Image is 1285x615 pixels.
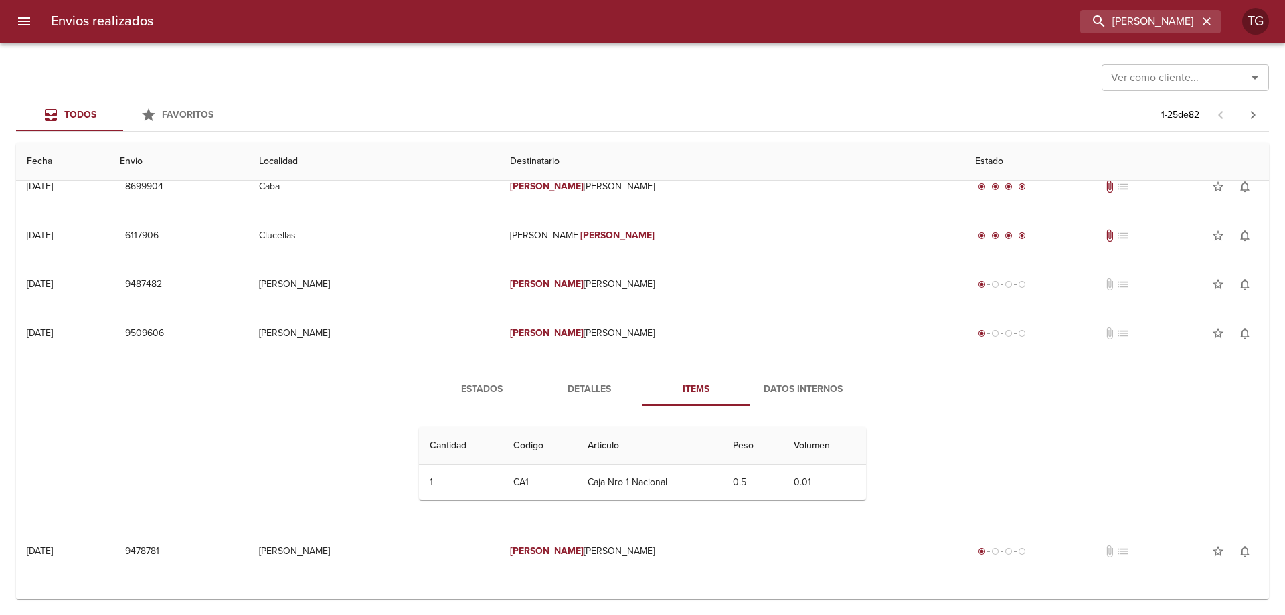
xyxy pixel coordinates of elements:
[722,427,783,465] th: Peso
[419,427,503,465] th: Cantidad
[1005,280,1013,288] span: radio_button_unchecked
[991,232,999,240] span: radio_button_checked
[16,99,230,131] div: Tabs Envios
[248,260,499,309] td: [PERSON_NAME]
[978,547,986,555] span: radio_button_checked
[978,183,986,191] span: radio_button_checked
[510,545,584,557] em: [PERSON_NAME]
[1238,278,1252,291] span: notifications_none
[419,427,866,500] table: Tabla de Items
[1231,173,1258,200] button: Activar notificaciones
[510,327,584,339] em: [PERSON_NAME]
[1231,538,1258,565] button: Activar notificaciones
[428,373,857,406] div: Tabs detalle de guia
[758,381,849,398] span: Datos Internos
[125,179,163,195] span: 8699904
[1005,329,1013,337] span: radio_button_unchecked
[109,143,248,181] th: Envio
[1116,545,1130,558] span: No tiene pedido asociado
[499,143,964,181] th: Destinatario
[499,260,964,309] td: [PERSON_NAME]
[1018,547,1026,555] span: radio_button_unchecked
[1211,545,1225,558] span: star_border
[1242,8,1269,35] div: Abrir información de usuario
[1238,545,1252,558] span: notifications_none
[1018,232,1026,240] span: radio_button_checked
[162,109,213,120] span: Favoritos
[510,181,584,192] em: [PERSON_NAME]
[1205,538,1231,565] button: Agregar a favoritos
[1103,327,1116,340] span: No tiene documentos adjuntos
[27,545,53,557] div: [DATE]
[978,280,986,288] span: radio_button_checked
[783,427,866,465] th: Volumen
[1231,271,1258,298] button: Activar notificaciones
[125,543,159,560] span: 9478781
[1205,320,1231,347] button: Agregar a favoritos
[51,11,153,32] h6: Envios realizados
[503,465,577,500] td: CA1
[27,230,53,241] div: [DATE]
[1238,229,1252,242] span: notifications_none
[1005,232,1013,240] span: radio_button_checked
[1005,183,1013,191] span: radio_button_checked
[543,381,634,398] span: Detalles
[125,325,164,342] span: 9509606
[1116,180,1130,193] span: No tiene pedido asociado
[1205,271,1231,298] button: Agregar a favoritos
[1246,68,1264,87] button: Abrir
[125,228,159,244] span: 6117906
[991,329,999,337] span: radio_button_unchecked
[991,280,999,288] span: radio_button_unchecked
[1211,327,1225,340] span: star_border
[16,143,109,181] th: Fecha
[120,224,164,248] button: 6117906
[1161,108,1199,122] p: 1 - 25 de 82
[1242,8,1269,35] div: TG
[577,465,722,500] td: Caja Nro 1 Nacional
[978,232,986,240] span: radio_button_checked
[978,329,986,337] span: radio_button_checked
[1103,278,1116,291] span: No tiene documentos adjuntos
[1005,547,1013,555] span: radio_button_unchecked
[120,321,169,346] button: 9509606
[1018,329,1026,337] span: radio_button_unchecked
[1238,327,1252,340] span: notifications_none
[1116,229,1130,242] span: No tiene pedido asociado
[1211,229,1225,242] span: star_border
[27,327,53,339] div: [DATE]
[499,163,964,211] td: [PERSON_NAME]
[1231,320,1258,347] button: Activar notificaciones
[499,527,964,576] td: [PERSON_NAME]
[975,229,1029,242] div: Entregado
[577,427,722,465] th: Articulo
[991,547,999,555] span: radio_button_unchecked
[1080,10,1198,33] input: buscar
[510,278,584,290] em: [PERSON_NAME]
[1103,229,1116,242] span: Tiene documentos adjuntos
[964,143,1269,181] th: Estado
[64,109,96,120] span: Todos
[975,180,1029,193] div: Entregado
[120,175,169,199] button: 8699904
[1211,180,1225,193] span: star_border
[1205,108,1237,121] span: Pagina anterior
[499,309,964,357] td: [PERSON_NAME]
[1116,278,1130,291] span: No tiene pedido asociado
[1238,180,1252,193] span: notifications_none
[419,465,503,500] td: 1
[1205,173,1231,200] button: Agregar a favoritos
[1231,222,1258,249] button: Activar notificaciones
[1018,280,1026,288] span: radio_button_unchecked
[975,327,1029,340] div: Generado
[248,211,499,260] td: Clucellas
[722,465,783,500] td: 0.5
[991,183,999,191] span: radio_button_checked
[436,381,527,398] span: Estados
[1103,545,1116,558] span: No tiene documentos adjuntos
[975,278,1029,291] div: Generado
[1116,327,1130,340] span: No tiene pedido asociado
[8,5,40,37] button: menu
[125,276,162,293] span: 9487482
[120,272,167,297] button: 9487482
